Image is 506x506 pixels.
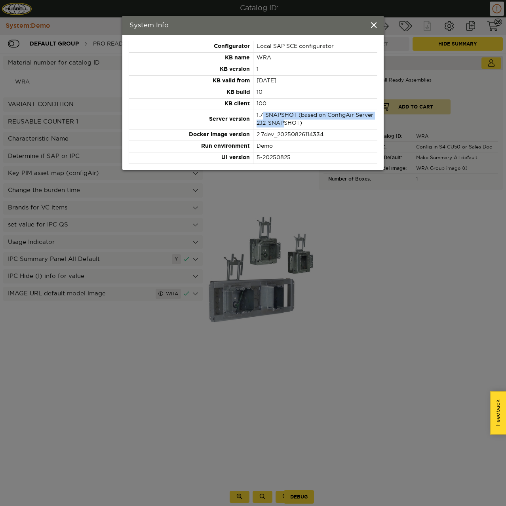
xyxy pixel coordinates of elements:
[129,129,253,141] td: Docker image version
[253,141,377,152] td: Demo
[129,64,253,76] td: KB version
[129,87,253,99] td: KB build
[129,53,253,64] td: KB name
[129,41,253,52] td: Configurator
[253,129,377,141] td: 2.7dev_20250826114334
[129,152,253,164] td: UI version
[253,64,377,76] td: 1
[129,99,253,110] td: KB client
[253,110,377,129] td: 1.7-SNAPSHOT (based on ConfigAir Server 2.12-SNAPSHOT)
[129,76,253,87] td: KB valid from
[253,53,377,64] td: WRA
[253,99,377,110] td: 100
[129,110,253,129] td: Server version
[253,76,377,87] td: [DATE]
[253,87,377,99] td: 10
[253,41,377,52] td: Local SAP SCE configurator
[253,152,377,164] td: 5-20250825
[129,141,253,152] td: Run environment
[122,16,384,35] div: System Info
